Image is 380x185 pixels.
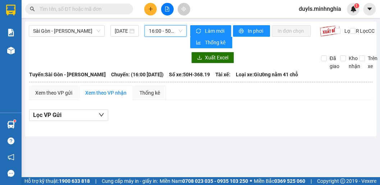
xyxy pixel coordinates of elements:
[7,29,15,36] img: solution-icon
[161,3,174,15] button: file-add
[205,27,225,35] span: Làm mới
[8,170,14,177] span: message
[7,47,15,54] img: warehouse-icon
[293,4,347,13] span: duyls.minhnghia
[355,3,358,8] span: 1
[30,6,35,12] span: search
[8,154,14,161] span: notification
[181,6,186,12] span: aim
[233,25,270,37] button: printerIn phơi
[190,25,231,37] button: syncLàm mới
[8,137,14,144] span: question-circle
[24,177,90,185] span: Hỗ trợ kỹ thuật:
[236,71,298,78] span: Loại xe: Giường nằm 41 chỗ
[274,178,305,184] strong: 0369 525 060
[29,109,108,121] button: Lọc VP Gửi
[327,54,342,70] span: Đã giao
[354,3,359,8] sup: 1
[196,40,202,46] span: bar-chart
[149,26,182,36] span: 16:00 - 50H-368.19
[350,6,357,12] img: icon-new-feature
[254,177,305,185] span: Miền Bắc
[205,39,226,46] span: Thống kê
[95,177,96,185] span: |
[6,5,15,15] img: logo-vxr
[160,177,248,185] span: Miền Nam
[144,3,157,15] button: plus
[33,110,61,119] span: Lọc VP Gửi
[35,89,72,97] div: Xem theo VP gửi
[250,180,252,182] span: ⚪️
[169,71,210,78] span: Số xe: 50H-368.19
[205,54,228,62] span: Xuất Excel
[340,179,345,184] span: copyright
[40,5,124,13] input: Tìm tên, số ĐT hoặc mã đơn
[29,72,106,77] b: Tuyến: Sài Gòn - [PERSON_NAME]
[311,177,312,185] span: |
[342,27,360,35] span: Lọc CR
[59,178,90,184] strong: 1900 633 818
[320,25,340,37] img: 9k=
[190,37,232,48] button: bar-chartThống kê
[33,26,100,36] span: Sài Gòn - Phan Rí
[239,28,245,34] span: printer
[102,177,158,185] span: Cung cấp máy in - giấy in:
[14,120,16,122] sup: 1
[7,121,15,128] img: warehouse-icon
[182,178,248,184] strong: 0708 023 035 - 0935 103 250
[139,89,160,97] div: Thống kê
[148,6,153,12] span: plus
[196,28,202,34] span: sync
[215,71,230,78] span: Tài xế:
[165,6,170,12] span: file-add
[99,112,104,118] span: down
[178,3,190,15] button: aim
[85,89,127,97] div: Xem theo VP nhận
[111,71,164,78] span: Chuyến: (16:00 [DATE])
[197,55,202,61] span: download
[115,27,128,35] input: 12/10/2025
[248,27,264,35] span: In phơi
[272,25,311,37] button: In đơn chọn
[191,52,234,63] button: downloadXuất Excel
[346,54,363,70] span: Kho nhận
[366,6,373,12] span: caret-down
[363,3,376,15] button: caret-down
[357,27,375,35] span: Lọc CC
